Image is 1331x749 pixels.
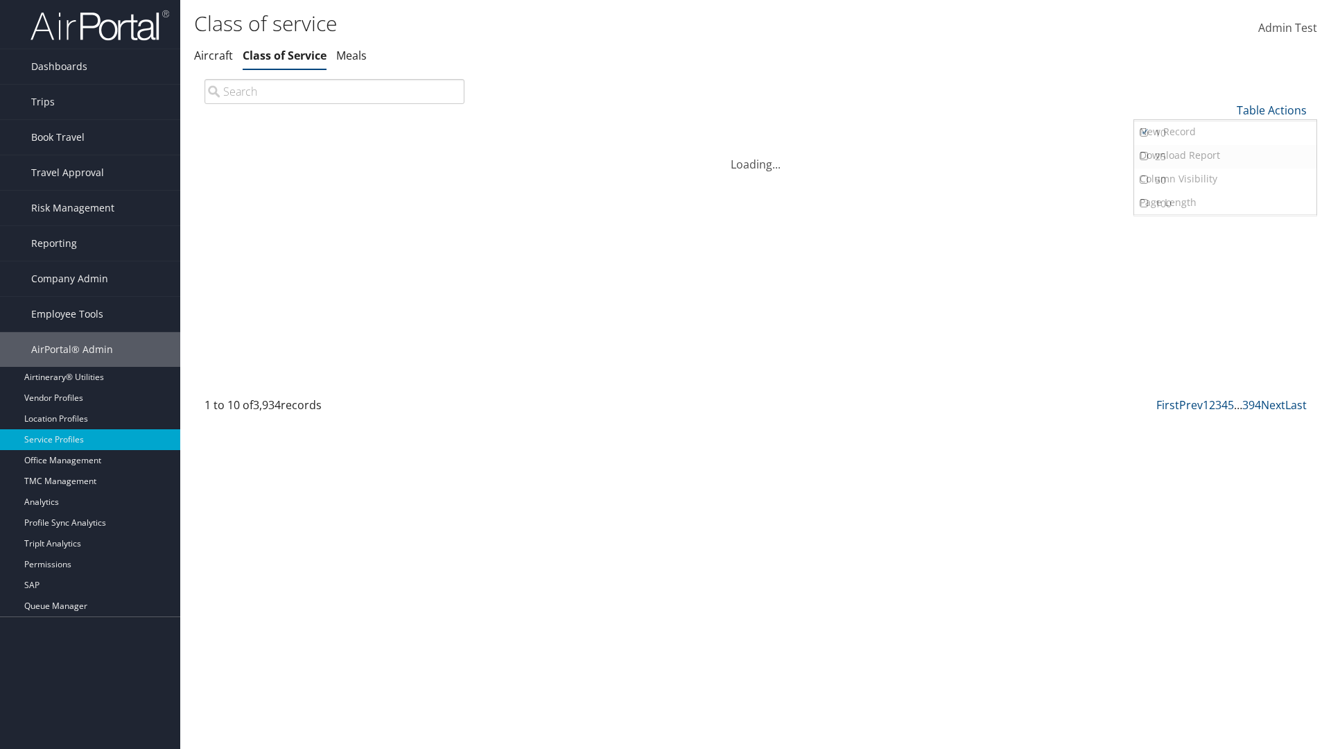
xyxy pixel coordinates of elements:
a: 25 [1134,145,1316,169]
span: Trips [31,85,55,119]
span: Company Admin [31,261,108,296]
span: Book Travel [31,120,85,155]
a: 100 [1134,192,1316,216]
span: Risk Management [31,191,114,225]
span: AirPortal® Admin [31,332,113,367]
img: airportal-logo.png [31,9,169,42]
span: Reporting [31,226,77,261]
a: New Record [1134,120,1316,144]
span: Employee Tools [31,297,103,332]
span: Travel Approval [31,155,104,190]
a: 10 [1134,121,1316,145]
a: 50 [1134,169,1316,192]
span: Dashboards [31,49,87,84]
